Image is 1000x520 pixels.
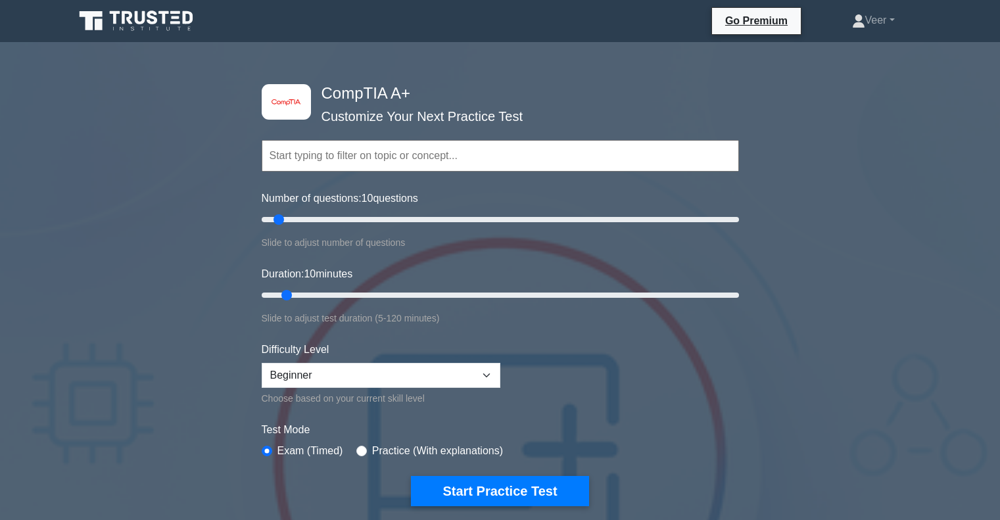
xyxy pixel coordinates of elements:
[262,191,418,206] label: Number of questions: questions
[411,476,588,506] button: Start Practice Test
[277,443,343,459] label: Exam (Timed)
[262,310,739,326] div: Slide to adjust test duration (5-120 minutes)
[262,342,329,358] label: Difficulty Level
[821,7,926,34] a: Veer
[262,140,739,172] input: Start typing to filter on topic or concept...
[262,390,500,406] div: Choose based on your current skill level
[262,235,739,250] div: Slide to adjust number of questions
[262,422,739,438] label: Test Mode
[717,12,796,29] a: Go Premium
[316,84,675,103] h4: CompTIA A+
[304,268,316,279] span: 10
[262,266,353,282] label: Duration: minutes
[362,193,373,204] span: 10
[372,443,503,459] label: Practice (With explanations)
